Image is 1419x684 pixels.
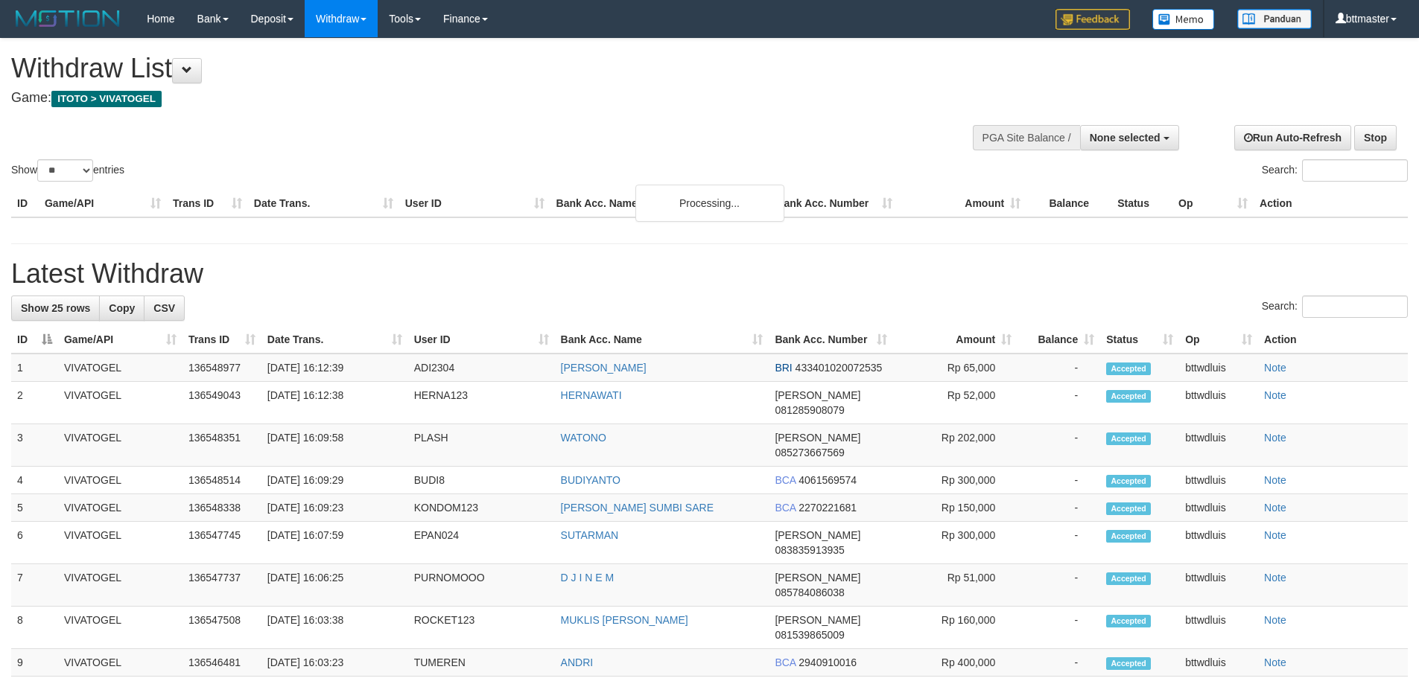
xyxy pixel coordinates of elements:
th: Op [1172,190,1254,217]
h1: Withdraw List [11,54,931,83]
td: bttwdluis [1179,522,1258,564]
td: [DATE] 16:03:23 [261,649,408,677]
th: Op: activate to sort column ascending [1179,326,1258,354]
th: Game/API [39,190,167,217]
div: Processing... [635,185,784,222]
label: Show entries [11,159,124,182]
span: Accepted [1106,475,1151,488]
th: Bank Acc. Number [770,190,898,217]
td: Rp 150,000 [893,494,1018,522]
a: Show 25 rows [11,295,100,321]
input: Search: [1302,295,1408,318]
a: [PERSON_NAME] [561,362,647,374]
a: Note [1264,656,1286,668]
td: 7 [11,564,58,607]
span: Copy 4061569574 to clipboard [799,474,857,486]
span: [PERSON_NAME] [775,614,860,626]
td: bttwdluis [1179,564,1258,607]
td: [DATE] 16:07:59 [261,522,408,564]
td: bttwdluis [1179,467,1258,494]
span: Accepted [1106,362,1151,375]
td: PLASH [408,424,555,467]
td: HERNA123 [408,382,555,424]
img: Button%20Memo.svg [1152,9,1215,30]
td: - [1018,382,1100,424]
td: Rp 51,000 [893,564,1018,607]
td: - [1018,564,1100,607]
span: [PERSON_NAME] [775,432,860,444]
td: VIVATOGEL [58,564,182,607]
a: BUDIYANTO [561,474,620,486]
td: TUMEREN [408,649,555,677]
td: - [1018,649,1100,677]
th: Bank Acc. Name [550,190,771,217]
span: BCA [775,656,796,668]
td: [DATE] 16:09:58 [261,424,408,467]
td: 136547737 [182,564,261,607]
td: KONDOM123 [408,494,555,522]
th: Date Trans. [248,190,399,217]
span: Copy 081285908079 to clipboard [775,404,844,416]
td: VIVATOGEL [58,607,182,649]
div: PGA Site Balance / [973,125,1080,150]
a: Note [1264,362,1286,374]
td: Rp 202,000 [893,424,1018,467]
th: User ID: activate to sort column ascending [408,326,555,354]
a: Note [1264,572,1286,584]
td: 4 [11,467,58,494]
span: Accepted [1106,502,1151,515]
td: 136547508 [182,607,261,649]
td: Rp 52,000 [893,382,1018,424]
td: VIVATOGEL [58,494,182,522]
a: HERNAWATI [561,389,622,401]
span: Copy [109,302,135,314]
th: Date Trans.: activate to sort column ascending [261,326,408,354]
td: ROCKET123 [408,607,555,649]
th: Action [1254,190,1408,217]
td: [DATE] 16:12:39 [261,354,408,382]
th: Bank Acc. Number: activate to sort column ascending [769,326,893,354]
td: 136546481 [182,649,261,677]
td: Rp 300,000 [893,522,1018,564]
td: VIVATOGEL [58,424,182,467]
td: 1 [11,354,58,382]
a: ANDRI [561,656,594,668]
h1: Latest Withdraw [11,259,1408,289]
a: MUKLIS [PERSON_NAME] [561,614,688,626]
th: User ID [399,190,550,217]
td: 136549043 [182,382,261,424]
td: 136548351 [182,424,261,467]
button: None selected [1080,125,1179,150]
td: Rp 400,000 [893,649,1018,677]
span: [PERSON_NAME] [775,529,860,541]
th: Game/API: activate to sort column ascending [58,326,182,354]
span: Accepted [1106,530,1151,543]
td: bttwdluis [1179,649,1258,677]
select: Showentries [37,159,93,182]
img: panduan.png [1237,9,1312,29]
label: Search: [1262,295,1408,318]
td: 136548514 [182,467,261,494]
a: Note [1264,474,1286,486]
span: [PERSON_NAME] [775,389,860,401]
a: Note [1264,432,1286,444]
td: Rp 160,000 [893,607,1018,649]
th: Amount [898,190,1026,217]
td: BUDI8 [408,467,555,494]
td: 136547745 [182,522,261,564]
span: Accepted [1106,390,1151,403]
td: VIVATOGEL [58,382,182,424]
td: bttwdluis [1179,382,1258,424]
td: - [1018,607,1100,649]
td: [DATE] 16:12:38 [261,382,408,424]
td: VIVATOGEL [58,522,182,564]
td: bttwdluis [1179,424,1258,467]
span: Show 25 rows [21,302,90,314]
td: 136548338 [182,494,261,522]
input: Search: [1302,159,1408,182]
span: BRI [775,362,792,374]
span: ITOTO > VIVATOGEL [51,91,162,107]
span: Copy 081539865009 to clipboard [775,629,844,641]
span: [PERSON_NAME] [775,572,860,584]
td: 136548977 [182,354,261,382]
